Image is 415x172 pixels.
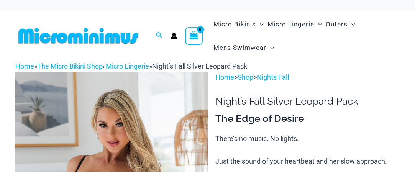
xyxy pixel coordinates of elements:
[266,13,324,36] a: Micro LingerieMenu ToggleMenu Toggle
[238,73,253,81] a: Shop
[267,15,314,34] span: Micro Lingerie
[324,13,357,36] a: OutersMenu ToggleMenu Toggle
[266,38,274,57] span: Menu Toggle
[215,73,234,81] a: Home
[15,27,141,44] img: MM SHOP LOGO FLAT
[215,95,400,107] h1: Night’s Fall Silver Leopard Pack
[215,72,400,83] p: > >
[213,38,266,57] span: Mens Swimwear
[185,27,203,45] a: View Shopping Cart, empty
[326,15,348,34] span: Outers
[212,36,276,59] a: Mens SwimwearMenu ToggleMenu Toggle
[314,15,322,34] span: Menu Toggle
[37,62,103,70] a: The Micro Bikini Shop
[156,31,163,41] a: Search icon link
[215,112,400,125] h3: The Edge of Desire
[152,62,247,70] span: Night’s Fall Silver Leopard Pack
[257,73,289,81] a: Nights Fall
[256,15,264,34] span: Menu Toggle
[171,33,177,39] a: Account icon link
[106,62,149,70] a: Micro Lingerie
[213,15,256,34] span: Micro Bikinis
[212,13,266,36] a: Micro BikinisMenu ToggleMenu Toggle
[15,62,247,70] span: » » »
[15,62,34,70] a: Home
[210,11,400,61] nav: Site Navigation
[348,15,355,34] span: Menu Toggle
